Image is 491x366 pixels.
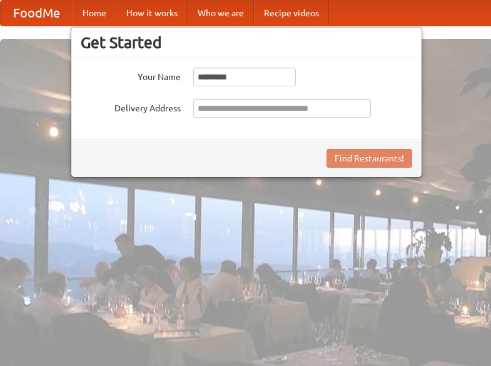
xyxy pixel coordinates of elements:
[81,33,412,52] h3: Get Started
[81,99,181,114] label: Delivery Address
[254,1,329,26] a: Recipe videos
[326,149,412,168] button: Find Restaurants!
[81,68,181,83] label: Your Name
[73,1,116,26] a: Home
[188,1,254,26] a: Who we are
[1,1,73,26] a: FoodMe
[116,1,188,26] a: How it works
